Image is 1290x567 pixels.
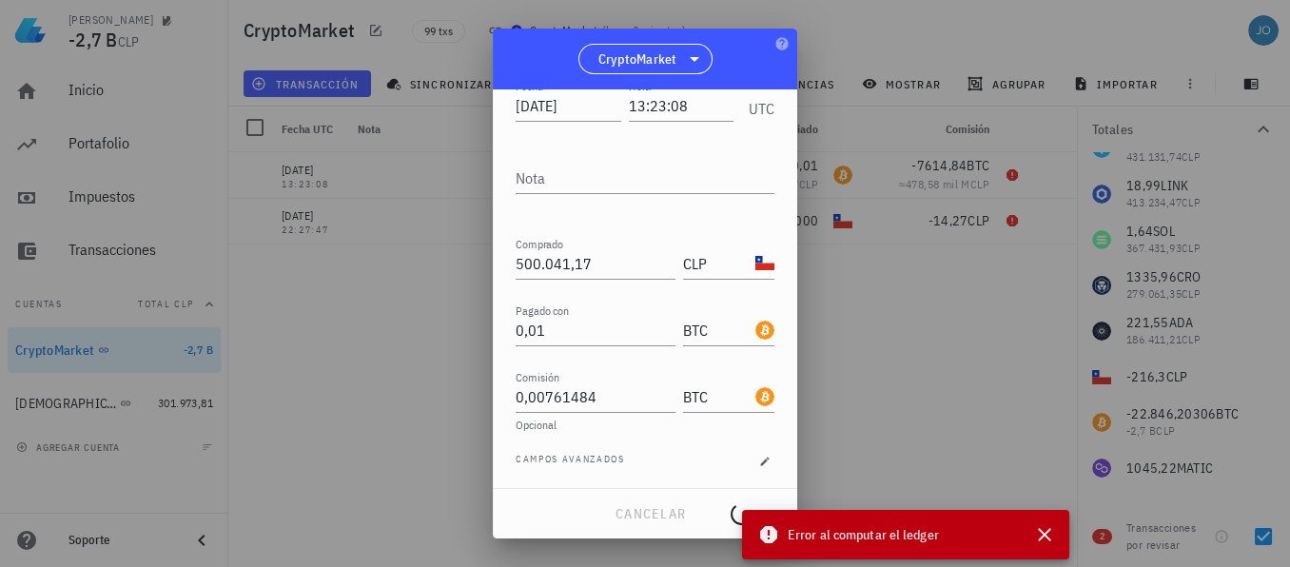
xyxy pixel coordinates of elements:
label: Fecha [516,79,543,93]
span: Campos avanzados [516,452,625,471]
span: Error al computar el ledger [788,524,939,545]
label: Comprado [516,237,563,251]
div: BTC-icon [755,387,774,406]
div: BTC-icon [755,321,774,340]
label: Pagado con [516,303,569,318]
span: CryptoMarket [598,49,677,68]
label: Comisión [516,370,559,384]
label: Hora [629,79,651,93]
input: Moneda [683,315,752,345]
input: Moneda [683,381,752,412]
div: Opcional [516,420,774,431]
input: Moneda [683,248,752,279]
div: UTC [741,79,774,127]
div: CLP-icon [755,254,774,273]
